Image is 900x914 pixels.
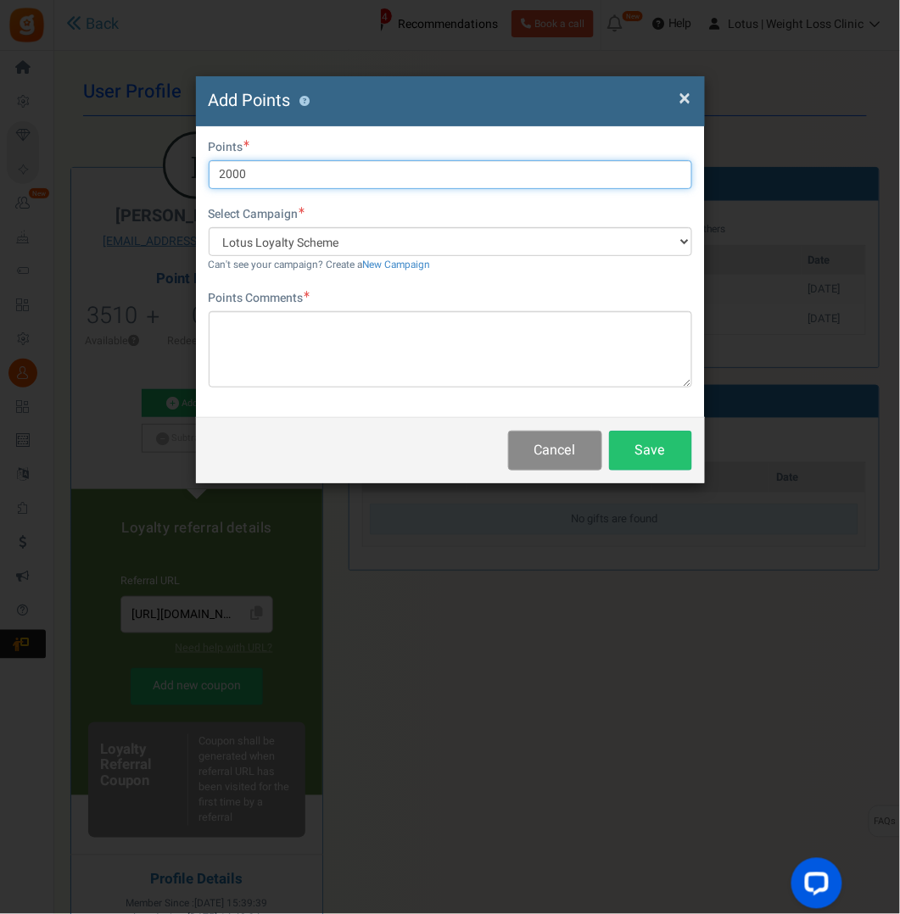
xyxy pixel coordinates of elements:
span: × [679,82,691,114]
label: Points Comments [209,290,310,307]
button: Cancel [508,431,602,471]
a: New Campaign [363,258,431,272]
label: Points [209,139,250,156]
span: Add Points [209,88,291,113]
small: Can't see your campaign? Create a [209,258,431,272]
button: ? [299,96,310,107]
label: Select Campaign [209,206,305,223]
button: Save [609,431,692,471]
